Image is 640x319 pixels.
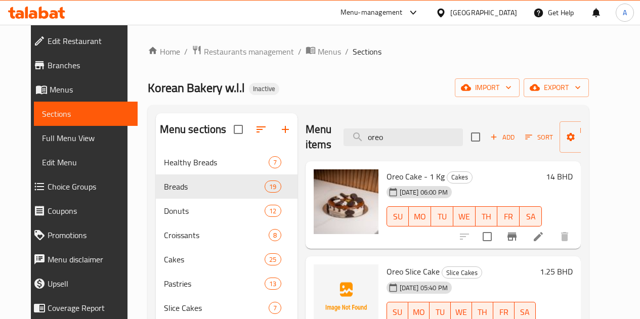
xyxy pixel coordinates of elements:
div: Healthy Breads7 [156,150,297,174]
a: Home [148,45,180,58]
span: Inactive [249,84,279,93]
div: items [269,302,281,314]
span: Cakes [164,253,265,265]
span: [DATE] 06:00 PM [396,188,452,197]
button: FR [497,206,520,226]
nav: breadcrumb [148,45,589,58]
a: Sections [34,102,138,126]
span: Full Menu View [42,132,130,144]
div: Pastries13 [156,271,297,296]
div: Croissants8 [156,223,297,247]
button: WE [453,206,476,226]
span: Croissants [164,229,269,241]
span: FR [501,209,516,224]
a: Edit menu item [532,231,544,243]
div: items [265,278,281,290]
span: TU [435,209,449,224]
h6: 14 BHD [546,169,573,184]
div: Breads19 [156,174,297,199]
span: 13 [265,279,280,289]
span: Edit Restaurant [48,35,130,47]
span: Sort sections [249,117,273,142]
div: Donuts12 [156,199,297,223]
span: Sections [353,45,381,58]
li: / [298,45,302,58]
span: Breads [164,180,265,193]
span: Coupons [48,205,130,217]
a: Edit Restaurant [25,29,138,53]
span: Donuts [164,205,265,217]
span: A [623,7,627,18]
span: Pastries [164,278,265,290]
li: / [184,45,188,58]
button: import [455,78,520,97]
span: SU [391,209,405,224]
span: WE [457,209,472,224]
div: Inactive [249,83,279,95]
span: Sort [525,131,553,143]
span: Branches [48,59,130,71]
span: Healthy Breads [164,156,269,168]
span: Menus [318,45,341,58]
span: Coverage Report [48,302,130,314]
a: Restaurants management [192,45,294,58]
span: Edit Menu [42,156,130,168]
div: [GEOGRAPHIC_DATA] [450,7,517,18]
span: Choice Groups [48,180,130,193]
span: TH [480,209,494,224]
a: Coupons [25,199,138,223]
span: import [463,81,511,94]
span: SA [524,209,538,224]
span: 7 [269,158,281,167]
a: Menu disclaimer [25,247,138,271]
div: Cakes25 [156,247,297,271]
button: Manage items [560,121,627,153]
span: Menu disclaimer [48,253,130,265]
span: Add [489,131,516,143]
img: Oreo Cake - 1 Kg [314,169,378,234]
span: Oreo Slice Cake [387,264,440,279]
a: Promotions [25,223,138,247]
span: export [532,81,581,94]
a: Full Menu View [34,126,138,150]
a: Choice Groups [25,174,138,199]
span: 25 [265,255,280,264]
a: Branches [25,53,138,77]
button: delete [552,224,577,249]
a: Menus [25,77,138,102]
span: Cakes [447,171,472,183]
span: 7 [269,303,281,313]
a: Menus [306,45,341,58]
div: items [265,180,281,193]
span: Sections [42,108,130,120]
input: search [344,128,463,146]
li: / [345,45,349,58]
button: MO [409,206,431,226]
div: Menu-management [340,7,403,19]
button: Add section [273,117,297,142]
span: Select to update [477,226,498,247]
button: TU [431,206,453,226]
button: TH [476,206,498,226]
span: Menus [50,83,130,96]
span: Restaurants management [204,45,294,58]
span: Manage items [568,124,619,150]
span: Upsell [48,278,130,290]
button: Branch-specific-item [500,224,524,249]
h2: Menu items [306,122,332,152]
h6: 1.25 BHD [540,264,573,279]
h2: Menu sections [160,122,227,137]
button: SU [387,206,409,226]
span: Slice Cakes [164,302,269,314]
span: Promotions [48,229,130,241]
div: Slice Cakes [442,266,482,279]
span: Korean Bakery w.l.l [148,76,245,99]
a: Edit Menu [34,150,138,174]
span: 8 [269,231,281,240]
